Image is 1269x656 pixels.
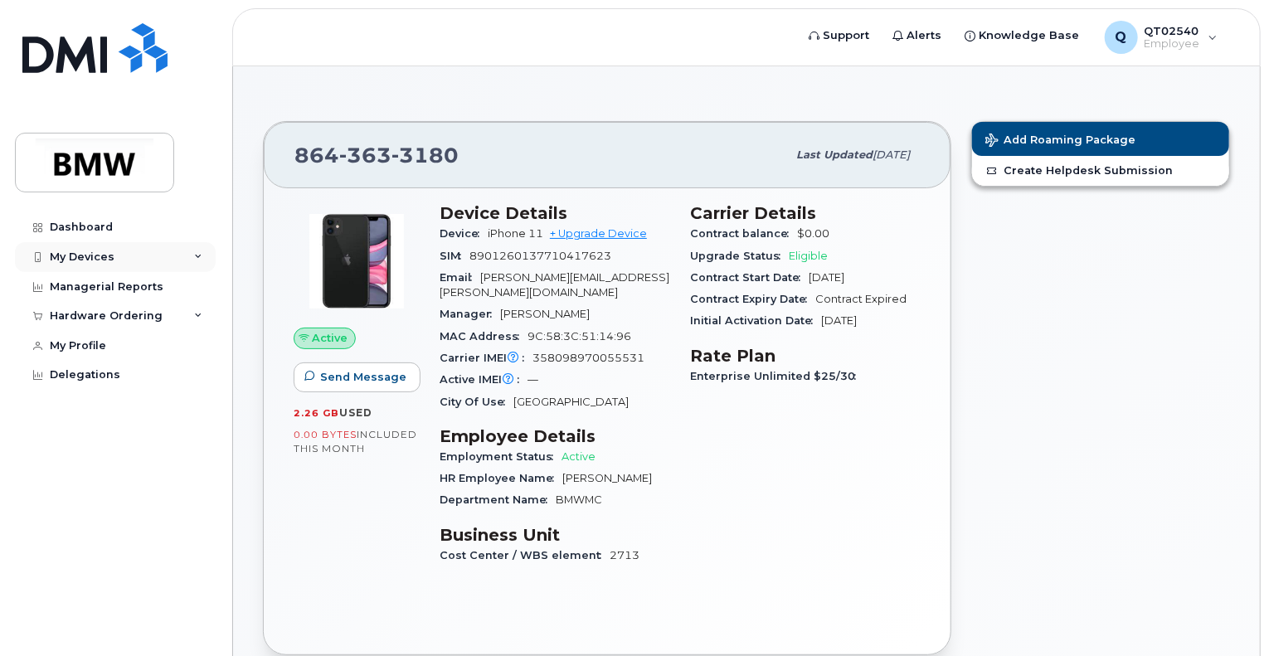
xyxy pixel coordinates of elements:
span: Device [440,227,488,240]
iframe: Messenger Launcher [1197,584,1257,644]
span: Last updated [796,148,873,161]
span: 363 [339,143,391,168]
span: Contract balance [690,227,797,240]
span: [GEOGRAPHIC_DATA] [513,396,629,408]
span: Department Name [440,493,556,506]
a: Create Helpdesk Submission [972,156,1229,186]
span: MAC Address [440,330,528,343]
span: Enterprise Unlimited $25/30 [690,370,864,382]
span: [PERSON_NAME][EMAIL_ADDRESS][PERSON_NAME][DOMAIN_NAME] [440,271,669,299]
span: — [528,373,538,386]
img: iPhone_11.jpg [307,211,406,311]
span: City Of Use [440,396,513,408]
span: Initial Activation Date [690,314,821,327]
span: SIM [440,250,469,262]
span: Send Message [320,369,406,385]
span: Contract Start Date [690,271,809,284]
span: 8901260137710417623 [469,250,611,262]
span: [DATE] [809,271,844,284]
span: [PERSON_NAME] [562,472,652,484]
span: iPhone 11 [488,227,543,240]
span: Contract Expired [815,293,907,305]
h3: Employee Details [440,426,670,446]
span: Active [313,330,348,346]
span: 864 [294,143,459,168]
span: $0.00 [797,227,829,240]
span: Employment Status [440,450,562,463]
h3: Rate Plan [690,346,921,366]
span: 3180 [391,143,459,168]
span: HR Employee Name [440,472,562,484]
span: 0.00 Bytes [294,429,357,440]
h3: Business Unit [440,525,670,545]
span: BMWMC [556,493,602,506]
span: 2.26 GB [294,407,339,419]
h3: Carrier Details [690,203,921,223]
span: Cost Center / WBS element [440,549,610,561]
span: [DATE] [821,314,857,327]
span: Active IMEI [440,373,528,386]
span: 2713 [610,549,639,561]
button: Send Message [294,362,421,392]
span: 358098970055531 [532,352,644,364]
span: Add Roaming Package [985,134,1135,149]
span: used [339,406,372,419]
h3: Device Details [440,203,670,223]
a: + Upgrade Device [550,227,647,240]
span: Carrier IMEI [440,352,532,364]
span: [DATE] [873,148,910,161]
span: Active [562,450,596,463]
span: [PERSON_NAME] [500,308,590,320]
span: Email [440,271,480,284]
button: Add Roaming Package [972,122,1229,156]
span: Contract Expiry Date [690,293,815,305]
span: 9C:58:3C:51:14:96 [528,330,631,343]
span: Eligible [789,250,828,262]
span: Upgrade Status [690,250,789,262]
span: Manager [440,308,500,320]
